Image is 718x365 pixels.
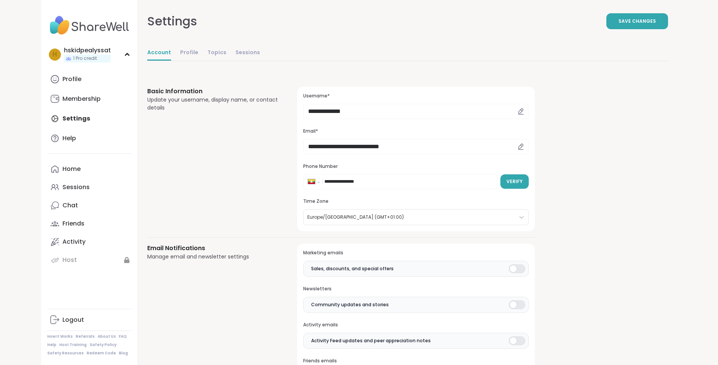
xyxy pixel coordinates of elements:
div: Update your username, display name, or contact details [147,96,279,112]
a: Sessions [47,178,132,196]
h3: Phone Number [303,163,528,170]
span: 1 Pro credit [73,55,97,62]
a: Safety Policy [90,342,117,348]
h3: Activity emails [303,322,528,328]
a: Blog [119,351,128,356]
a: Host Training [59,342,87,348]
h3: Marketing emails [303,250,528,256]
a: Topics [207,45,226,61]
a: Logout [47,311,132,329]
a: Membership [47,90,132,108]
a: About Us [98,334,116,339]
div: Activity [62,238,86,246]
a: FAQ [119,334,127,339]
a: Sessions [235,45,260,61]
div: Friends [62,219,84,228]
div: Logout [62,316,84,324]
a: Host [47,251,132,269]
div: Profile [62,75,81,83]
span: Verify [506,178,523,185]
div: Host [62,256,77,264]
span: h [53,50,57,60]
img: ShareWell Nav Logo [47,12,132,39]
a: Friends [47,215,132,233]
button: Save Changes [606,13,668,29]
a: Help [47,342,56,348]
a: Account [147,45,171,61]
h3: Email Notifications [147,244,279,253]
a: Help [47,129,132,147]
a: Chat [47,196,132,215]
h3: Basic Information [147,87,279,96]
a: Safety Resources [47,351,84,356]
h3: Time Zone [303,198,528,205]
a: Home [47,160,132,178]
span: Save Changes [618,18,656,25]
div: Chat [62,201,78,210]
span: Community updates and stories [311,301,389,308]
div: Help [62,134,76,143]
h3: Username* [303,93,528,99]
a: Activity [47,233,132,251]
h3: Email* [303,128,528,135]
a: Profile [180,45,198,61]
span: Activity Feed updates and peer appreciation notes [311,337,431,344]
span: Sales, discounts, and special offers [311,265,394,272]
a: Referrals [76,334,95,339]
h3: Friends emails [303,358,528,364]
h3: Newsletters [303,286,528,292]
div: Settings [147,12,197,30]
a: Profile [47,70,132,88]
a: How It Works [47,334,73,339]
a: Redeem Code [87,351,116,356]
button: Verify [500,174,529,189]
div: Manage email and newsletter settings [147,253,279,261]
div: hskidpealyssat [64,46,111,55]
div: Membership [62,95,101,103]
div: Sessions [62,183,90,191]
div: Home [62,165,81,173]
